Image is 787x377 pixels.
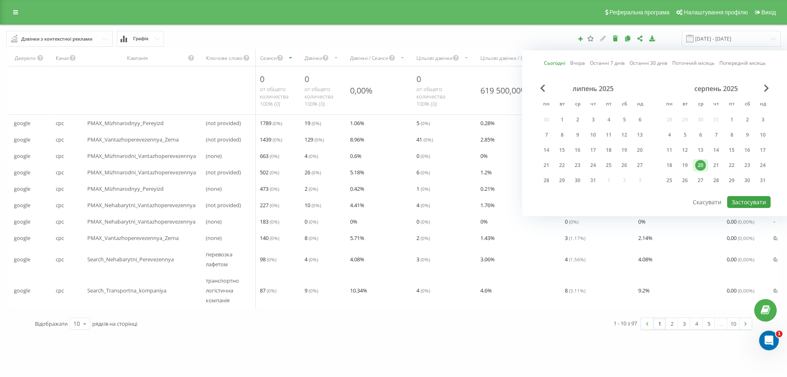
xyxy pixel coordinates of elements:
div: ср 16 лип 2025 р. [570,144,585,156]
span: PMAX_Mizhnarodnyy_Pereyizd [87,184,164,194]
a: 2 [666,318,678,329]
span: google [14,217,30,226]
div: 619 500,00% [480,85,528,96]
div: вт 5 серп 2025 р. [677,129,693,141]
span: ( 0,00 %) [738,235,754,241]
span: 0 [260,73,264,85]
span: ( 0 %) [270,202,279,208]
span: cpc [56,233,64,243]
span: 5.71 % [350,233,364,243]
div: 19 [619,145,630,155]
div: пн 4 серп 2025 р. [662,129,677,141]
div: 19 [680,160,690,171]
div: пн 11 серп 2025 р. [662,144,677,156]
div: 10 [757,130,768,140]
span: 0 % [350,217,357,226]
span: ( 0 %) [421,185,430,192]
span: ( 0 %) [421,202,430,208]
div: сб 9 серп 2025 р. [739,129,755,141]
span: (none) [206,233,222,243]
div: 15 [557,145,567,155]
div: 30 [742,175,753,186]
div: 11 [664,145,675,155]
span: ( 0 %) [569,218,578,225]
i: Створити звіт [578,36,583,41]
div: 16 [742,145,753,155]
span: 1.43 % [480,233,495,243]
a: Поточний місяць [672,59,714,67]
div: 6 [695,130,706,140]
span: PMAX_Vantazhoperevezennya_Zerna [87,135,179,144]
span: cpc [56,200,64,210]
span: ( 0 %) [312,120,321,126]
div: 8 [726,130,737,140]
span: PMAX_Nehabarytni_Vantazhoperevezennya [87,217,196,226]
span: ( 0 %) [421,120,430,126]
div: сб 16 серп 2025 р. [739,144,755,156]
div: 22 [726,160,737,171]
div: пт 11 лип 2025 р. [601,129,616,141]
div: 16 [572,145,583,155]
div: нд 20 лип 2025 р. [632,144,648,156]
i: Звіт за замовчуванням. Завжди завантажувати цей звіт першим при відкритті Аналітики. [587,35,594,41]
div: 9 [572,130,583,140]
span: 0 [416,217,430,226]
span: cpc [56,217,64,226]
div: 24 [588,160,598,171]
span: (not provided) [206,118,241,128]
div: чт 3 лип 2025 р. [585,114,601,126]
div: 29 [557,175,567,186]
div: Дзвінки [305,55,322,62]
div: 3 [757,114,768,125]
div: 28 [541,175,552,186]
span: PMAX_Mizhnarodni_Vantazhoperevezennya [87,167,196,177]
span: 2.14 % [638,233,653,243]
span: ( 0 %) [309,185,318,192]
span: 41 [416,135,433,144]
span: 0 [416,151,430,161]
abbr: четвер [710,98,722,111]
span: ( 0,00 %) [738,218,754,225]
div: 17 [757,145,768,155]
div: пт 4 лип 2025 р. [601,114,616,126]
span: PMAX_Mizhnarodnyy_Pereyizd [87,118,164,128]
i: Завантажити звіт [649,35,656,41]
a: 3 [678,318,690,329]
span: google [14,151,30,161]
span: Реферальна програма [610,9,670,16]
a: 5 [703,318,715,329]
i: Копіювати звіт [624,35,631,41]
div: пн 21 лип 2025 р. [539,159,554,171]
div: ср 27 серп 2025 р. [693,174,708,187]
span: 2 [416,233,430,243]
div: 28 [711,175,721,186]
div: Ключове слово [206,55,243,62]
div: 2 [742,114,753,125]
abbr: вівторок [556,98,568,111]
div: 14 [541,145,552,155]
div: 30 [572,175,583,186]
div: 4 [603,114,614,125]
a: Останні 30 днів [630,59,667,67]
span: google [14,167,30,177]
div: пт 22 серп 2025 р. [724,159,739,171]
div: 0,00% [350,85,373,96]
div: Джерело [14,55,37,62]
div: 4 [664,130,675,140]
div: вт 19 серп 2025 р. [677,159,693,171]
div: ср 23 лип 2025 р. [570,159,585,171]
div: 5 [680,130,690,140]
span: ( 0 %) [312,169,321,176]
span: 1789 [260,118,282,128]
span: 0 % [480,151,488,161]
span: google [14,184,30,194]
div: 1 [557,114,567,125]
span: ( 0 %) [423,136,433,143]
span: google [14,118,30,128]
abbr: неділя [634,98,646,111]
div: вт 22 лип 2025 р. [554,159,570,171]
i: Видалити звіт [612,35,619,41]
iframe: Intercom live chat [759,331,779,350]
abbr: понеділок [540,98,553,111]
div: вт 29 лип 2025 р. [554,174,570,187]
